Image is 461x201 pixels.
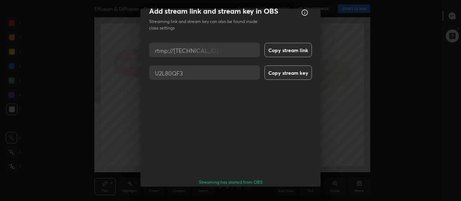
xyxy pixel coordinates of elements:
[149,88,312,169] video: Your browser does not support HTML video.
[264,43,312,57] button: Copy stream link
[149,65,189,80] div: U2L80QF3
[264,65,312,80] button: Copy stream key
[149,43,245,57] div: rtmp://[TECHNICAL_ID]/stream
[149,18,266,31] p: Streaming link and stream key can also be found inside class settings
[149,179,312,185] div: Streaming has started from OBS
[149,6,278,16] h2: Add stream link and stream key in OBS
